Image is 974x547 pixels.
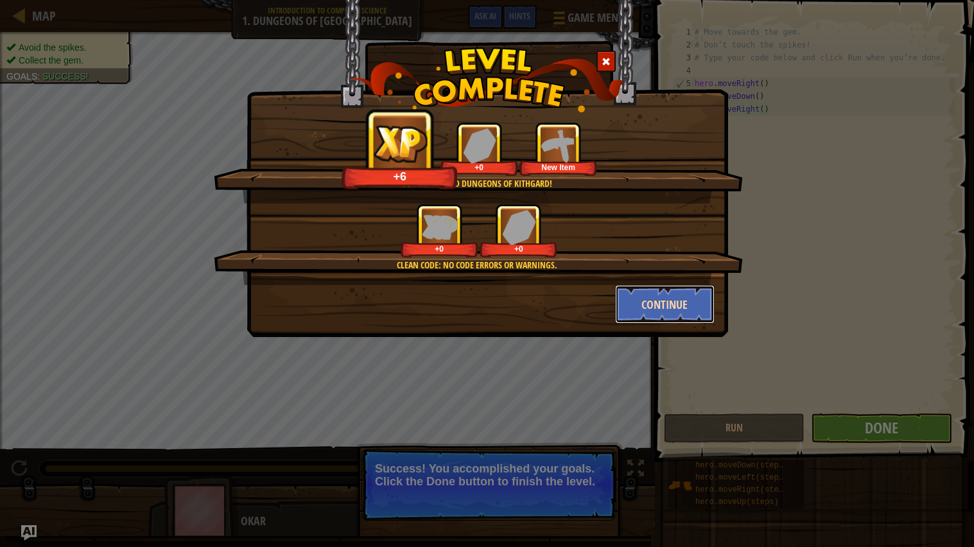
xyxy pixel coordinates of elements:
[482,244,555,254] div: +0
[615,285,715,324] button: Continue
[345,169,455,184] div: +6
[503,209,536,245] img: reward_icon_gems.png
[275,177,680,190] div: You completed Dungeons of Kithgard!
[403,244,476,254] div: +0
[443,162,516,172] div: +0
[463,128,496,163] img: reward_icon_gems.png
[373,125,427,162] img: reward_icon_xp.png
[275,259,680,272] div: Clean code: no code errors or warnings.
[522,162,595,172] div: New Item
[349,48,625,112] img: level_complete.png
[422,214,458,239] img: reward_icon_xp.png
[541,128,577,163] img: portrait.png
